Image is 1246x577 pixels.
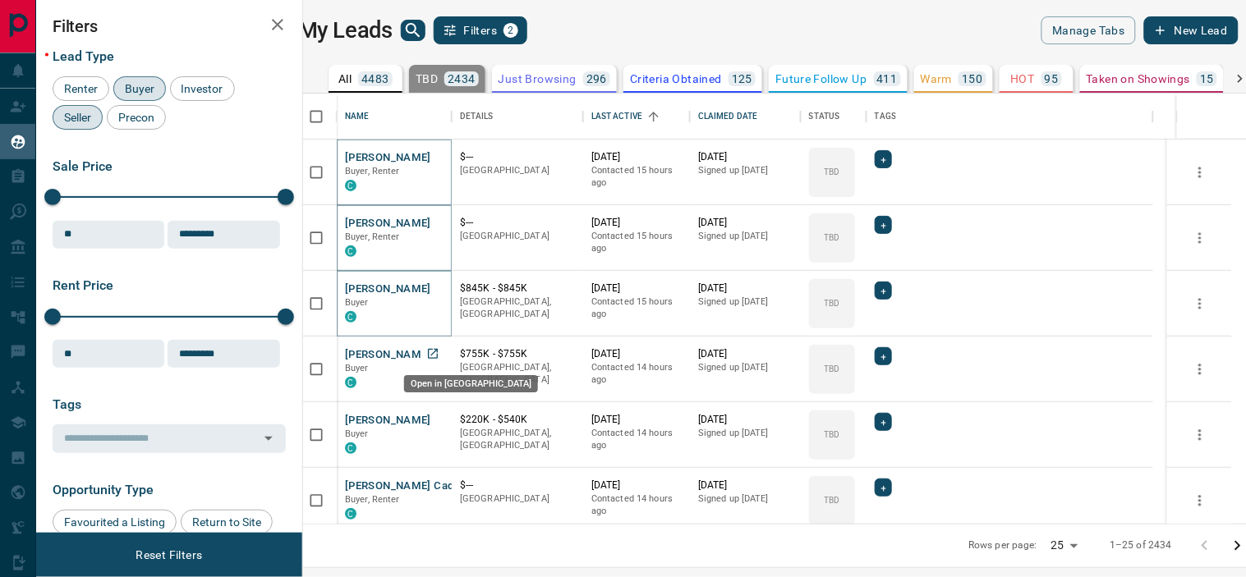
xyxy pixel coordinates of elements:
[170,76,235,101] div: Investor
[401,20,425,41] button: search button
[698,361,793,374] p: Signed up [DATE]
[875,216,892,234] div: +
[824,231,839,244] p: TBD
[337,94,452,140] div: Name
[875,282,892,300] div: +
[1011,73,1035,85] p: HOT
[345,363,369,373] span: Buyer
[591,150,682,164] p: [DATE]
[968,538,1037,552] p: Rows per page:
[460,295,575,321] p: [GEOGRAPHIC_DATA], [GEOGRAPHIC_DATA]
[53,48,114,64] span: Lead Type
[630,73,722,85] p: Criteria Obtained
[698,413,793,427] p: [DATE]
[345,150,431,166] button: [PERSON_NAME]
[591,492,682,518] p: Contacted 14 hours ago
[875,94,897,140] div: Tags
[824,363,839,375] p: TBD
[824,166,839,178] p: TBD
[186,515,267,529] span: Return to Site
[434,16,528,44] button: Filters2
[345,297,369,308] span: Buyer
[1144,16,1239,44] button: New Lead
[452,94,583,140] div: Details
[698,282,793,295] p: [DATE]
[921,73,953,85] p: Warm
[345,231,400,242] span: Buyer, Renter
[345,413,431,428] button: [PERSON_NAME]
[107,105,166,130] div: Precon
[867,94,1153,140] div: Tags
[591,94,642,140] div: Last Active
[460,347,575,361] p: $755K - $755K
[801,94,867,140] div: Status
[591,427,682,452] p: Contacted 14 hours ago
[505,25,517,36] span: 2
[345,479,466,494] button: [PERSON_NAME] Cadde
[962,73,982,85] p: 150
[1044,533,1083,557] div: 25
[345,166,400,176] span: Buyer, Renter
[257,427,280,450] button: Open
[591,361,682,387] p: Contacted 14 hours ago
[460,413,575,427] p: $220K - $540K
[880,348,886,364] span: +
[698,427,793,440] p: Signed up [DATE]
[361,73,389,85] p: 4483
[591,413,682,427] p: [DATE]
[460,427,575,452] p: [GEOGRAPHIC_DATA], [GEOGRAPHIC_DATA]
[1188,423,1212,447] button: more
[416,73,438,85] p: TBD
[298,17,393,44] h1: My Leads
[460,94,494,140] div: Details
[1041,16,1135,44] button: Manage Tabs
[460,230,575,243] p: [GEOGRAPHIC_DATA]
[698,164,793,177] p: Signed up [DATE]
[698,150,793,164] p: [DATE]
[345,311,356,323] div: condos.ca
[591,164,682,190] p: Contacted 15 hours ago
[125,541,213,569] button: Reset Filters
[824,297,839,309] p: TBD
[499,73,577,85] p: Just Browsing
[53,158,113,174] span: Sale Price
[119,82,160,95] span: Buyer
[698,295,793,309] p: Signed up [DATE]
[877,73,898,85] p: 411
[338,73,352,85] p: All
[698,479,793,492] p: [DATE]
[181,510,273,534] div: Return to Site
[460,361,575,387] p: [GEOGRAPHIC_DATA], [GEOGRAPHIC_DATA]
[1045,73,1059,85] p: 95
[698,216,793,230] p: [DATE]
[53,76,109,101] div: Renter
[591,216,682,230] p: [DATE]
[824,494,839,506] p: TBD
[809,94,840,140] div: Status
[460,164,575,177] p: [GEOGRAPHIC_DATA]
[875,413,892,431] div: +
[698,347,793,361] p: [DATE]
[880,217,886,233] span: +
[345,245,356,257] div: condos.ca
[345,377,356,388] div: condos.ca
[591,347,682,361] p: [DATE]
[422,343,444,364] a: Open in New Tab
[345,442,356,454] div: condos.ca
[345,180,356,191] div: condos.ca
[460,492,575,506] p: [GEOGRAPHIC_DATA]
[404,375,538,392] div: Open in [GEOGRAPHIC_DATA]
[1188,357,1212,382] button: more
[460,479,575,492] p: $---
[875,479,892,497] div: +
[1110,538,1173,552] p: 1–25 of 2434
[448,73,476,85] p: 2434
[875,150,892,168] div: +
[1087,73,1191,85] p: Taken on Showings
[58,111,97,124] span: Seller
[345,216,431,231] button: [PERSON_NAME]
[345,347,431,363] button: [PERSON_NAME]
[460,282,575,295] p: $845K - $845K
[698,94,758,140] div: Claimed Date
[460,216,575,230] p: $---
